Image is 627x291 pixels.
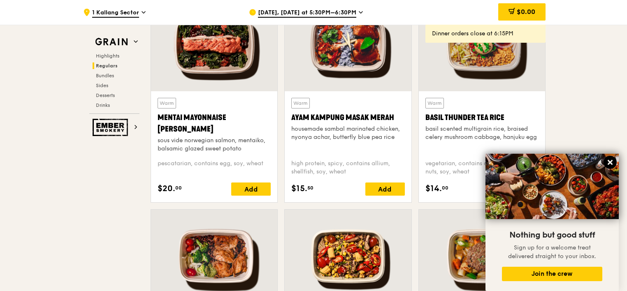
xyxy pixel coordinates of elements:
[93,35,130,49] img: Grain web logo
[604,156,617,169] button: Close
[96,63,118,69] span: Regulars
[291,112,404,123] div: Ayam Kampung Masak Merah
[425,125,539,141] div: basil scented multigrain rice, braised celery mushroom cabbage, hanjuku egg
[158,112,271,135] div: Mentai Mayonnaise [PERSON_NAME]
[158,98,176,109] div: Warm
[96,53,119,59] span: Highlights
[517,8,535,16] span: $0.00
[175,185,182,191] span: 00
[425,98,444,109] div: Warm
[307,185,313,191] span: 50
[158,182,175,195] span: $20.
[96,92,115,98] span: Desserts
[442,185,448,191] span: 00
[96,73,114,79] span: Bundles
[425,182,442,195] span: $14.
[432,30,539,38] div: Dinner orders close at 6:15PM
[258,9,356,18] span: [DATE], [DATE] at 5:30PM–6:30PM
[93,119,130,136] img: Ember Smokery web logo
[291,98,310,109] div: Warm
[425,112,539,123] div: Basil Thunder Tea Rice
[158,159,271,176] div: pescatarian, contains egg, soy, wheat
[158,136,271,153] div: sous vide norwegian salmon, mentaiko, balsamic glazed sweet potato
[291,159,404,176] div: high protein, spicy, contains allium, shellfish, soy, wheat
[508,244,596,260] span: Sign up for a welcome treat delivered straight to your inbox.
[485,154,619,219] img: DSC07876-Edit02-Large.jpeg
[96,102,110,108] span: Drinks
[231,182,271,196] div: Add
[502,267,602,281] button: Join the crew
[509,230,595,240] span: Nothing but good stuff
[425,159,539,176] div: vegetarian, contains allium, barley, egg, nuts, soy, wheat
[291,182,307,195] span: $15.
[92,9,139,18] span: 1 Kallang Sector
[365,182,405,196] div: Add
[291,125,404,141] div: housemade sambal marinated chicken, nyonya achar, butterfly blue pea rice
[96,83,108,88] span: Sides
